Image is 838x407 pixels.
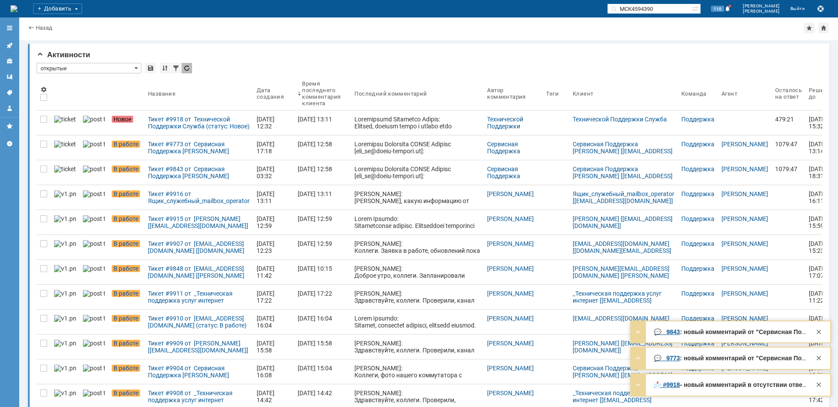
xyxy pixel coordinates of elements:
img: post ticket.png [83,166,105,172]
a: [DATE] 17:22 [294,285,351,309]
a: [DATE] 15:58 [294,335,351,359]
img: v1.png [54,340,76,347]
img: ticket_notification.png [54,116,76,123]
img: post ticket.png [83,290,105,297]
div: [DATE] 12:58 [298,141,332,148]
a: Тикет #9909 от [PERSON_NAME] [[EMAIL_ADDRESS][DOMAIN_NAME]] (статус: В работе) [144,335,253,359]
a: Тикет #9915 от [PERSON_NAME] [[EMAIL_ADDRESS][DOMAIN_NAME]] (статус: В работе) [144,210,253,235]
div: Последний комментарий [354,90,427,97]
div: Автор комментария [487,87,532,100]
div: [DATE] 14:42 [257,390,276,404]
a: Тикет #9904 от Сервисная Поддержка [PERSON_NAME] [[EMAIL_ADDRESS][DOMAIN_NAME]] (статус: В работе) [144,359,253,384]
img: v1.png [54,390,76,397]
div: Закрыть [814,353,824,363]
div: [PERSON_NAME]: Здравствуйте, коллеги. Проверили, канал работает штатно,потерь и прерываний не фик... [354,290,480,318]
span: [DATE] 11:22 [809,290,828,304]
div: 1079:47 [775,141,802,148]
div: [DATE] 03:32 [257,166,276,179]
a: [PERSON_NAME]: Здравствуйте, коллеги. Проверили, канал работает штатно, видим маки в обе стороны. [351,335,484,359]
a: v1.png [51,235,79,259]
a: [DATE] 11:22 [805,285,834,309]
div: [DATE] 15:04 [298,365,332,372]
a: Тикет #9773 от Сервисная Поддержка [PERSON_NAME] [[EMAIL_ADDRESS][DOMAIN_NAME]] (статус: В работе) [144,135,253,160]
span: [PERSON_NAME] [743,9,780,14]
a: [PERSON_NAME] [487,240,534,247]
a: В работе [108,185,144,210]
a: [PERSON_NAME] [487,215,534,222]
div: Закрыть [814,327,824,337]
img: v1.png [54,190,76,197]
span: [DATE] 16:11 [809,190,828,204]
th: Название [144,77,253,110]
span: Расширенный поиск [692,4,701,12]
a: Технической Поддержки Служба [573,116,667,123]
a: Тикет #9918 от Технической Поддержки Служба (статус: Новое) [144,110,253,135]
a: [DATE] 12:32 [253,110,294,135]
a: Loremipsumd Sitametco Adipis: Elitsed, doeiusm tempo i utlabo etdo magnaaliq. Enimadm. --- ======... [351,110,484,135]
div: Развернуть [633,353,643,363]
div: Осталось на ответ [775,87,802,100]
div: [DATE] 10:15 [298,265,332,272]
a: [DATE] 13:14 [805,135,834,160]
a: [PERSON_NAME] [487,315,534,322]
a: [PERSON_NAME] [487,365,534,372]
a: Loremipsu Dolorsita CONSE Adipisc [eli_se@doeiu-tempori.ut]: Laboree, dolorem aliq enimadmi venia... [351,160,484,185]
div: Тикет #9907 от [EMAIL_ADDRESS][DOMAIN_NAME] [[DOMAIN_NAME][EMAIL_ADDRESS][DOMAIN_NAME]] (статус: ... [148,240,250,254]
a: post ticket.png [79,260,108,284]
div: Добавить [33,3,82,14]
a: [DATE] 12:59 [294,210,351,235]
th: Время последнего комментария клиента [294,77,351,110]
a: [DATE] 13:11 [294,110,351,135]
a: v1.png [51,285,79,309]
div: Тикет #9911 от _Техническая поддержка услуг интернет [[EMAIL_ADDRESS][DOMAIN_NAME]] (статус: В ра... [148,290,250,304]
a: ticket_notification.png [51,160,79,185]
div: Тикет #9918 от Технической Поддержки Служба (статус: Новое) [148,116,250,130]
a: Сервисная Поддержка [PERSON_NAME] [[EMAIL_ADDRESS][DOMAIN_NAME]] [573,365,673,386]
a: Тикет #9848 от [EMAIL_ADDRESS][DOMAIN_NAME] [[PERSON_NAME][EMAIL_ADDRESS][DOMAIN_NAME]] (статус: ... [144,260,253,284]
a: Тикет #9910 от [EMAIL_ADDRESS][DOMAIN_NAME] (статус: В работе) [144,310,253,334]
th: Автор комментария [484,77,543,110]
div: Тикет #9773 от Сервисная Поддержка [PERSON_NAME] [[EMAIL_ADDRESS][DOMAIN_NAME]] (статус: В работе) [148,141,250,155]
a: [PERSON_NAME]: Здравствуйте, коллеги. Проверили, канал работает штатно,потерь и прерываний не фик... [351,285,484,309]
a: [DATE] 15:58 [253,335,294,359]
a: Поддержка [681,166,714,172]
a: [PERSON_NAME] [487,265,534,272]
th: Агент [718,77,772,110]
span: [DATE] 15:23 [809,240,828,254]
div: Агент [721,90,737,97]
a: ticket_notification.png [51,110,79,135]
a: [PERSON_NAME] [[EMAIL_ADDRESS][DOMAIN_NAME]] [573,215,673,229]
a: [DATE] 15:23 [805,235,834,259]
span: В работе [112,315,140,322]
span: [DATE] 17:42 [809,390,828,404]
a: В работе [108,359,144,384]
a: [DATE] 15:59 [805,210,834,235]
a: post ticket.png [79,310,108,334]
a: [DATE] 12:59 [253,210,294,235]
a: [PERSON_NAME] [721,265,768,272]
div: Клиент [573,90,593,97]
a: v1.png [51,335,79,359]
a: Loremipsu Dolorsita CONSE Adipisc [eli_se@doeiu-tempori.ut]: Laboree, dolorem aliq enimadmi venia... [351,135,484,160]
a: Тикет #9907 от [EMAIL_ADDRESS][DOMAIN_NAME] [[DOMAIN_NAME][EMAIL_ADDRESS][DOMAIN_NAME]] (статус: ... [144,235,253,259]
span: В работе [112,340,140,347]
span: 110 [711,6,724,12]
div: Сохранить вид [145,63,156,73]
span: [DATE] 17:07 [809,265,828,279]
div: [DATE] 12:59 [298,215,332,222]
div: [DATE] 13:11 [298,190,332,197]
div: [PERSON_NAME]: Коллеги, фото нашего коммутатора с монтажа. ваш порт 1 [354,365,480,386]
a: Тикет #9911 от _Техническая поддержка услуг интернет [[EMAIL_ADDRESS][DOMAIN_NAME]] (статус: В ра... [144,285,253,309]
a: post ticket.png [79,110,108,135]
div: [DATE] 12:32 [257,116,276,130]
img: post ticket.png [83,215,105,222]
div: Развернуть [633,327,643,337]
a: [DATE] 17:22 [253,285,294,309]
div: Сделать домашней страницей [818,23,829,33]
a: Технической Поддержки Служба [487,116,525,137]
span: В работе [112,265,140,272]
div: Дата создания [257,87,284,100]
a: post ticket.png [79,285,108,309]
div: [DATE] 11:42 [257,265,276,279]
a: [DATE] 17:07 [805,260,834,284]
